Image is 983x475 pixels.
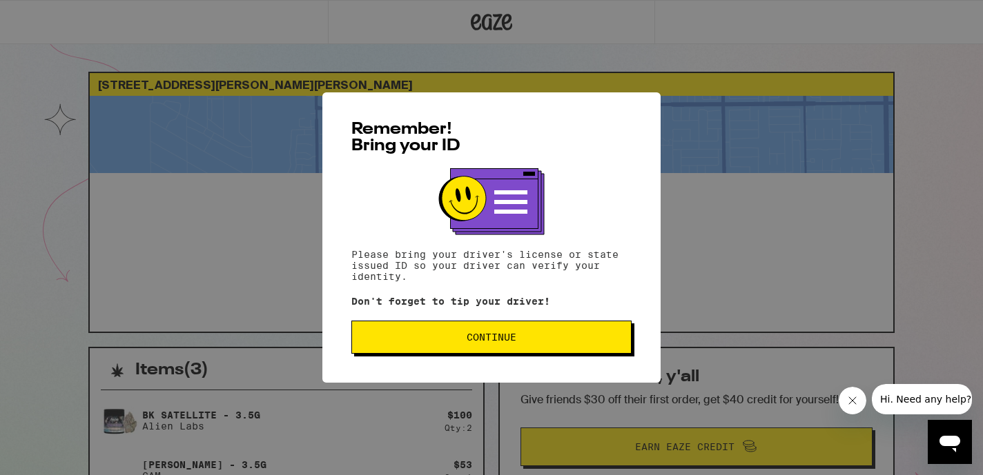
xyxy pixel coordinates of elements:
p: Please bring your driver's license or state issued ID so your driver can verify your identity. [351,249,632,282]
p: Don't forget to tip your driver! [351,296,632,307]
span: Continue [467,332,516,342]
iframe: Close message [839,387,866,414]
iframe: Button to launch messaging window [928,420,972,464]
iframe: Message from company [872,384,972,414]
span: Remember! Bring your ID [351,121,460,154]
button: Continue [351,321,632,354]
